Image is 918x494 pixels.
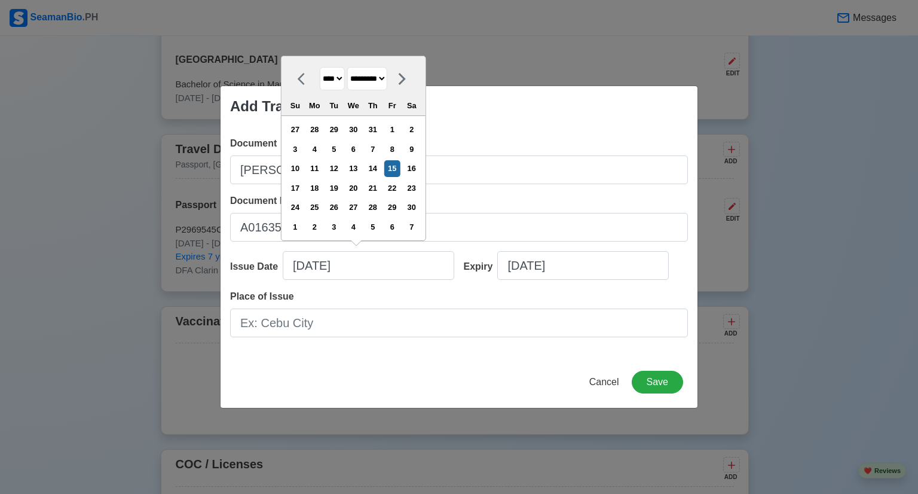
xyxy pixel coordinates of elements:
[403,219,420,235] div: Choose Saturday, October 7th, 2023
[326,160,342,176] div: Choose Tuesday, September 12th, 2023
[464,260,498,274] div: Expiry
[365,180,381,196] div: Choose Thursday, September 21st, 2023
[287,141,303,157] div: Choose Sunday, September 3rd, 2023
[307,160,323,176] div: Choose Monday, September 11th, 2023
[365,160,381,176] div: Choose Thursday, September 14th, 2023
[345,219,362,235] div: Choose Wednesday, October 4th, 2023
[287,160,303,176] div: Choose Sunday, September 10th, 2023
[287,97,303,114] div: Su
[230,291,294,301] span: Place of Issue
[230,260,283,274] div: Issue Date
[345,160,362,176] div: Choose Wednesday, September 13th, 2023
[307,180,323,196] div: Choose Monday, September 18th, 2023
[365,121,381,138] div: Choose Thursday, August 31st, 2023
[345,141,362,157] div: Choose Wednesday, September 6th, 2023
[230,309,688,337] input: Ex: Cebu City
[403,141,420,157] div: Choose Saturday, September 9th, 2023
[307,121,323,138] div: Choose Monday, August 28th, 2023
[384,141,400,157] div: Choose Friday, September 8th, 2023
[403,199,420,215] div: Choose Saturday, September 30th, 2023
[326,219,342,235] div: Choose Tuesday, October 3rd, 2023
[365,141,381,157] div: Choose Thursday, September 7th, 2023
[307,199,323,215] div: Choose Monday, September 25th, 2023
[365,219,381,235] div: Choose Thursday, October 5th, 2023
[345,199,362,215] div: Choose Wednesday, September 27th, 2023
[345,97,362,114] div: We
[345,121,362,138] div: Choose Wednesday, August 30th, 2023
[403,160,420,176] div: Choose Saturday, September 16th, 2023
[582,371,627,394] button: Cancel
[307,219,323,235] div: Choose Monday, October 2nd, 2023
[307,97,323,114] div: Mo
[384,160,400,176] div: Choose Friday, September 15th, 2023
[230,213,688,242] input: Ex: P12345678B
[403,97,420,114] div: Sa
[632,371,683,394] button: Save
[384,97,400,114] div: Fr
[384,121,400,138] div: Choose Friday, September 1st, 2023
[403,180,420,196] div: Choose Saturday, September 23rd, 2023
[326,141,342,157] div: Choose Tuesday, September 5th, 2023
[287,199,303,215] div: Choose Sunday, September 24th, 2023
[326,121,342,138] div: Choose Tuesday, August 29th, 2023
[365,97,381,114] div: Th
[326,180,342,196] div: Choose Tuesday, September 19th, 2023
[384,219,400,235] div: Choose Friday, October 6th, 2023
[230,155,688,184] input: Ex: Passport
[384,180,400,196] div: Choose Friday, September 22nd, 2023
[230,196,316,206] span: Document Number
[287,180,303,196] div: Choose Sunday, September 17th, 2023
[326,199,342,215] div: Choose Tuesday, September 26th, 2023
[365,199,381,215] div: Choose Thursday, September 28th, 2023
[287,219,303,235] div: Choose Sunday, October 1st, 2023
[285,120,421,237] div: month 2023-09
[307,141,323,157] div: Choose Monday, September 4th, 2023
[230,138,277,148] span: Document
[287,121,303,138] div: Choose Sunday, August 27th, 2023
[345,180,362,196] div: Choose Wednesday, September 20th, 2023
[403,121,420,138] div: Choose Saturday, September 2nd, 2023
[230,96,378,117] div: Add Travel Document
[326,97,342,114] div: Tu
[384,199,400,215] div: Choose Friday, September 29th, 2023
[589,377,619,387] span: Cancel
